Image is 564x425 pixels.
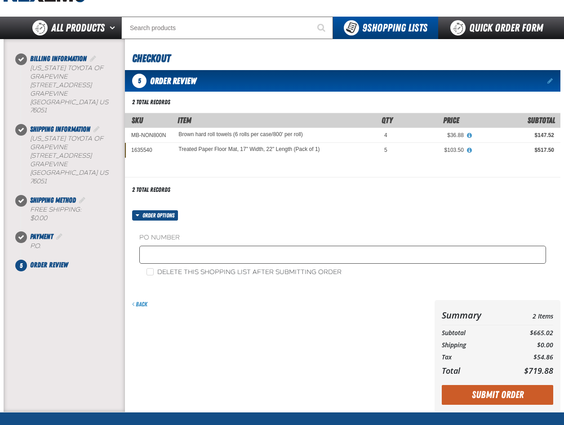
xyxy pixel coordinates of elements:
[442,351,506,363] th: Tax
[132,115,143,125] a: SKU
[21,124,125,195] li: Shipping Information. Step 2 of 5. Completed
[147,268,154,275] input: Delete this shopping list after submitting order
[528,115,555,125] span: Subtotal
[547,78,554,84] a: Edit items
[139,234,546,242] label: PO Number
[132,301,147,308] a: Back
[476,146,554,154] div: $517.50
[400,146,464,154] div: $103.50
[30,98,98,106] span: [GEOGRAPHIC_DATA]
[132,74,147,88] span: 5
[30,261,68,269] span: Order Review
[92,125,101,133] a: Edit Shipping Information
[142,210,178,221] span: Order options
[30,125,90,133] span: Shipping Information
[442,339,506,351] th: Shipping
[132,98,170,106] div: 2 total records
[30,135,103,151] span: [US_STATE] Toyota of Grapevine
[464,146,475,155] button: View All Prices for Treated Paper Floor Mat, 17" Width, 22" Length (Pack of 1)
[21,195,125,232] li: Shipping Method. Step 3 of 5. Completed
[178,146,320,153] : Treated Paper Floor Mat, 17" Width, 22" Length (Pack of 1)
[442,385,553,405] button: Submit Order
[21,231,125,260] li: Payment. Step 4 of 5. Completed
[443,115,459,125] span: Price
[30,81,92,89] span: [STREET_ADDRESS]
[30,106,47,114] bdo: 76051
[147,268,342,277] label: Delete this shopping list after submitting order
[132,52,170,65] span: Checkout
[30,169,98,177] span: [GEOGRAPHIC_DATA]
[132,186,170,194] div: 2 total records
[21,53,125,124] li: Billing Information. Step 1 of 5. Completed
[30,160,67,168] span: GRAPEVINE
[506,327,553,339] td: $665.02
[30,242,125,251] div: P.O.
[30,90,67,97] span: GRAPEVINE
[30,177,47,185] bdo: 76051
[506,351,553,363] td: $54.86
[89,54,98,63] a: Edit Billing Information
[30,64,103,80] span: [US_STATE] Toyota of Grapevine
[30,232,53,241] span: Payment
[51,20,105,36] span: All Products
[382,115,393,125] span: Qty
[30,196,76,204] span: Shipping Method
[524,365,553,376] span: $719.88
[506,339,553,351] td: $0.00
[30,214,47,222] strong: $0.00
[30,206,125,223] div: Free Shipping:
[99,98,108,106] span: US
[125,143,172,158] td: 1635540
[132,210,178,221] button: Order options
[55,232,64,241] a: Edit Payment
[362,22,427,34] span: Shopping Lists
[14,53,125,270] nav: Checkout steps. Current step is Order Review. Step 5 of 5
[15,260,27,271] span: 5
[121,17,333,39] input: Search
[78,196,87,204] a: Edit Shipping Method
[107,17,121,39] button: Open All Products pages
[150,75,196,86] span: Order Review
[506,307,553,323] td: 2 Items
[362,22,367,34] strong: 9
[21,260,125,270] li: Order Review. Step 5 of 5. Not Completed
[99,169,108,177] span: US
[384,147,387,153] span: 5
[442,307,506,323] th: Summary
[30,54,87,63] span: Billing Information
[438,17,560,39] a: Quick Order Form
[311,17,333,39] button: Start Searching
[384,132,387,138] span: 4
[178,115,191,125] span: Item
[333,17,438,39] button: You have 9 Shopping Lists. Open to view details
[476,132,554,139] div: $147.52
[30,152,92,159] span: [STREET_ADDRESS]
[125,128,172,143] td: MB-NON800N
[400,132,464,139] div: $36.88
[464,132,475,140] button: View All Prices for Brown hard roll towels (6 rolls per case/800' per roll)
[442,327,506,339] th: Subtotal
[442,363,506,378] th: Total
[178,132,302,138] a: Brown hard roll towels (6 rolls per case/800' per roll)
